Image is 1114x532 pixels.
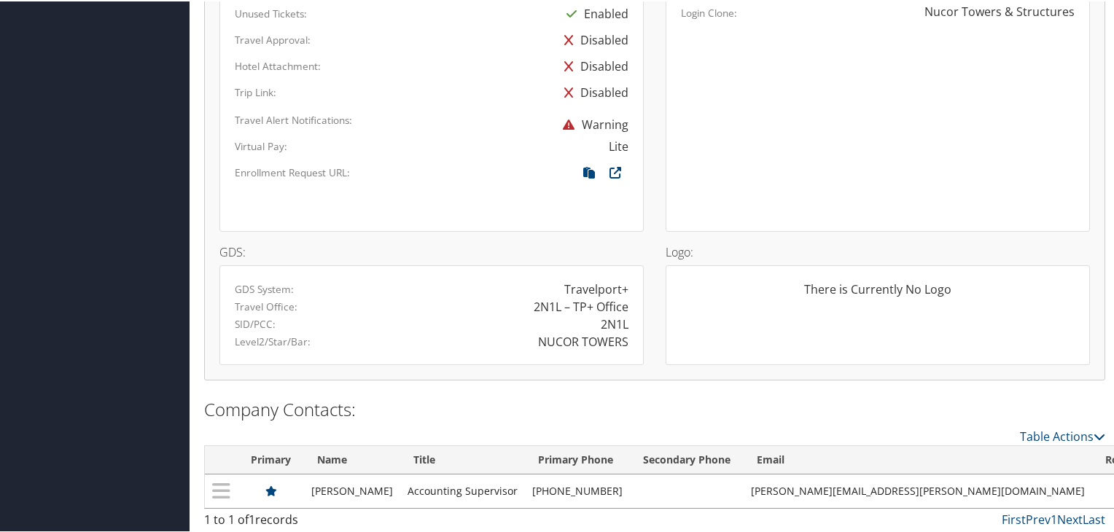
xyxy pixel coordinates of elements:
[744,473,1092,506] td: [PERSON_NAME][EMAIL_ADDRESS][PERSON_NAME][DOMAIN_NAME]
[235,298,297,313] label: Travel Office:
[235,84,276,98] label: Trip Link:
[235,333,311,348] label: Level2/Star/Bar:
[219,245,644,257] h4: GDS:
[681,4,737,19] label: Login Clone:
[538,332,628,349] div: NUCOR TOWERS
[400,473,525,506] td: Accounting Supervisor
[235,281,294,295] label: GDS System:
[557,78,628,104] div: Disabled
[235,138,287,152] label: Virtual Pay:
[400,445,525,473] th: Title
[204,396,1105,420] h2: Company Contacts:
[249,510,255,526] span: 1
[1002,510,1026,526] a: First
[564,279,628,297] div: Travelport+
[924,1,1075,19] div: Nucor Towers & Structures
[235,5,307,20] label: Unused Tickets:
[235,58,321,72] label: Hotel Attachment:
[744,445,1092,473] th: Email
[304,445,400,473] th: Name
[630,445,744,473] th: Secondary Phone
[304,473,400,506] td: [PERSON_NAME]
[1083,510,1105,526] a: Last
[556,115,628,131] span: Warning
[235,164,350,179] label: Enrollment Request URL:
[609,136,628,154] div: Lite
[1057,510,1083,526] a: Next
[235,112,352,126] label: Travel Alert Notifications:
[601,314,628,332] div: 2N1L
[1051,510,1057,526] a: 1
[238,445,304,473] th: Primary
[235,31,311,46] label: Travel Approval:
[1020,427,1105,443] a: Table Actions
[534,297,628,314] div: 2N1L – TP+ Office
[525,445,630,473] th: Primary Phone
[557,52,628,78] div: Disabled
[666,245,1090,257] h4: Logo:
[1026,510,1051,526] a: Prev
[557,26,628,52] div: Disabled
[681,279,1075,308] div: There is Currently No Logo
[525,473,630,506] td: [PHONE_NUMBER]
[235,316,276,330] label: SID/PCC:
